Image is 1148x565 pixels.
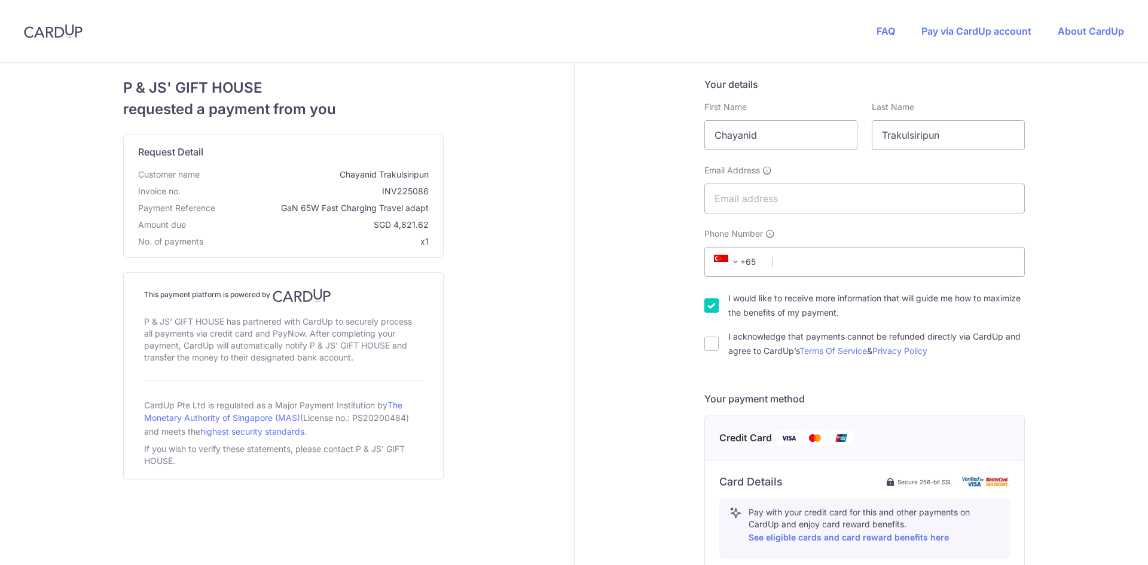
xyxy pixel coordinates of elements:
a: Terms Of Service [799,346,867,356]
span: P & JS' GIFT HOUSE [123,77,444,99]
div: If you wish to verify these statements, please contact P & JS' GIFT HOUSE. [144,441,423,469]
a: highest security standards [200,426,304,436]
span: No. of payments [138,236,203,248]
span: Credit Card [719,430,772,445]
div: P & JS' GIFT HOUSE has partnered with CardUp to securely process all payments via credit card and... [144,313,423,366]
span: INV225086 [185,185,429,197]
label: I would like to receive more information that will guide me how to maximize the benefits of my pa... [728,291,1025,320]
h5: Your payment method [704,392,1025,406]
div: CardUp Pte Ltd is regulated as a Major Payment Institution by (License no.: PS20200484) and meets... [144,395,423,441]
img: Union Pay [829,430,853,445]
h4: This payment platform is powered by [144,288,423,303]
input: Email address [704,184,1025,213]
a: See eligible cards and card reward benefits here [749,532,949,542]
span: requested a payment from you [123,99,444,120]
a: About CardUp [1058,25,1124,37]
span: GaN 65W Fast Charging Travel adapt [220,202,429,214]
label: I acknowledge that payments cannot be refunded directly via CardUp and agree to CardUp’s & [728,329,1025,358]
h5: Your details [704,77,1025,91]
label: First Name [704,101,747,113]
span: Email Address [704,164,760,176]
span: Invoice no. [138,185,181,197]
span: Secure 256-bit SSL [897,477,952,487]
span: +65 [710,255,764,269]
img: Mastercard [803,430,827,445]
span: translation missing: en.payment_reference [138,203,215,213]
a: FAQ [877,25,895,37]
span: Customer name [138,169,200,181]
span: translation missing: en.request_detail [138,146,203,158]
a: Pay via CardUp account [921,25,1031,37]
a: Privacy Policy [872,346,927,356]
img: CardUp [24,24,83,38]
h6: Card Details [719,475,783,489]
span: SGD 4,821.62 [191,219,429,231]
span: Phone Number [704,228,763,240]
img: Visa [777,430,801,445]
input: First name [704,120,857,150]
iframe: Opens a widget where you can find more information [1071,529,1136,559]
img: card secure [962,477,1010,487]
span: +65 [714,255,743,269]
span: Chayanid Trakulsiripun [204,169,429,181]
span: x1 [420,236,429,246]
input: Last name [872,120,1025,150]
img: CardUp [273,288,331,303]
span: Amount due [138,219,186,231]
label: Last Name [872,101,914,113]
p: Pay with your credit card for this and other payments on CardUp and enjoy card reward benefits. [749,506,1000,545]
